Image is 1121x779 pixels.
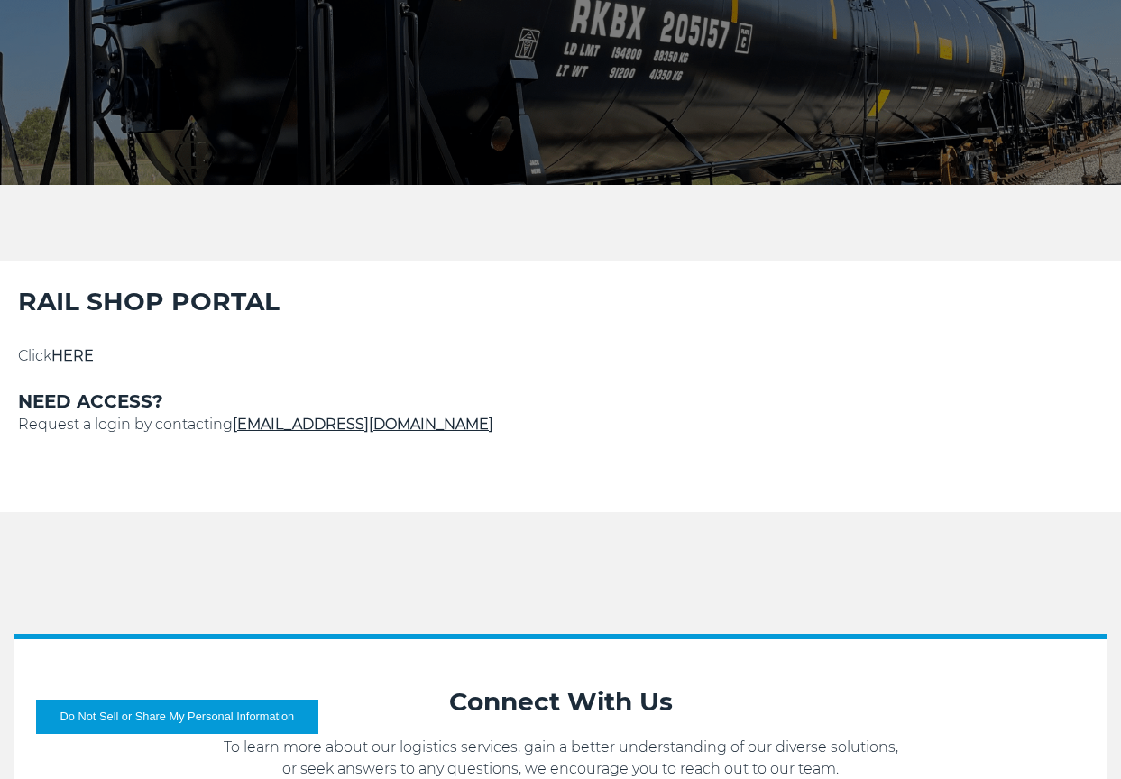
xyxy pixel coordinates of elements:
a: [EMAIL_ADDRESS][DOMAIN_NAME] [233,416,493,433]
h2: RAIL SHOP PORTAL [18,284,1103,318]
h3: NEED ACCESS? [18,389,1103,414]
p: Request a login by contacting [18,414,1103,435]
button: Do Not Sell or Share My Personal Information [36,700,318,734]
a: HERE [51,347,94,364]
p: Click [18,345,1103,367]
h2: Connect With Us [32,684,1089,719]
